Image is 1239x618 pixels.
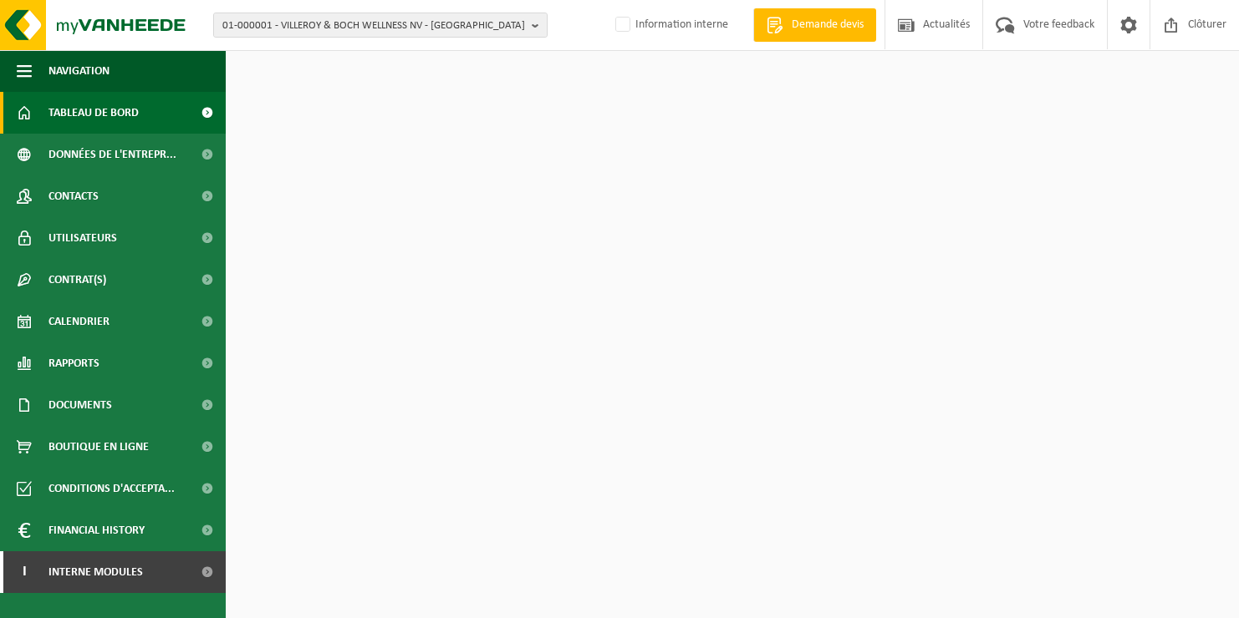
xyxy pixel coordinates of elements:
span: Rapports [48,342,99,384]
span: Calendrier [48,301,110,342]
span: Navigation [48,50,110,92]
span: Demande devis [788,17,868,33]
span: Données de l'entrepr... [48,134,176,175]
span: Tableau de bord [48,92,139,134]
span: Financial History [48,509,145,551]
label: Information interne [612,13,728,38]
a: Demande devis [753,8,876,42]
span: Utilisateurs [48,217,117,259]
span: Conditions d'accepta... [48,468,175,509]
span: 01-000001 - VILLEROY & BOCH WELLNESS NV - [GEOGRAPHIC_DATA] [222,13,525,38]
span: Contrat(s) [48,259,106,301]
span: Interne modules [48,551,143,593]
span: I [17,551,32,593]
button: 01-000001 - VILLEROY & BOCH WELLNESS NV - [GEOGRAPHIC_DATA] [213,13,548,38]
span: Boutique en ligne [48,426,149,468]
span: Documents [48,384,112,426]
span: Contacts [48,175,99,217]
